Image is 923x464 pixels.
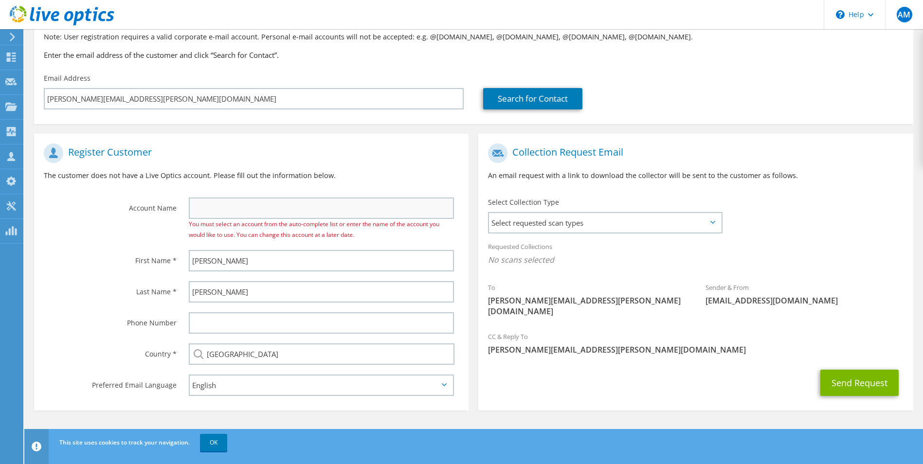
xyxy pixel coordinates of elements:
label: Last Name * [44,281,177,297]
p: The customer does not have a Live Optics account. Please fill out the information below. [44,170,459,181]
span: AM [897,7,912,22]
div: Requested Collections [478,236,913,272]
span: No scans selected [488,254,903,265]
label: Email Address [44,73,90,83]
h1: Collection Request Email [488,143,898,163]
div: To [478,277,696,321]
span: Select requested scan types [489,213,721,232]
span: This site uses cookies to track your navigation. [59,438,190,446]
label: Phone Number [44,312,177,328]
label: First Name * [44,250,177,266]
div: CC & Reply To [478,326,913,360]
h1: Register Customer [44,143,454,163]
span: [EMAIL_ADDRESS][DOMAIN_NAME] [706,295,904,306]
a: Search for Contact [483,88,582,109]
h3: Enter the email address of the customer and click “Search for Contact”. [44,50,904,60]
p: An email request with a link to download the collector will be sent to the customer as follows. [488,170,903,181]
span: [PERSON_NAME][EMAIL_ADDRESS][PERSON_NAME][DOMAIN_NAME] [488,344,903,355]
span: You must select an account from the auto-complete list or enter the name of the account you would... [189,220,439,239]
button: Send Request [820,370,899,396]
p: Note: User registration requires a valid corporate e-mail account. Personal e-mail accounts will ... [44,32,904,42]
a: OK [200,434,227,451]
label: Preferred Email Language [44,375,177,390]
label: Select Collection Type [488,197,559,207]
label: Country * [44,343,177,359]
div: Sender & From [696,277,913,311]
label: Account Name [44,197,177,213]
span: [PERSON_NAME][EMAIL_ADDRESS][PERSON_NAME][DOMAIN_NAME] [488,295,686,317]
svg: \n [836,10,845,19]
